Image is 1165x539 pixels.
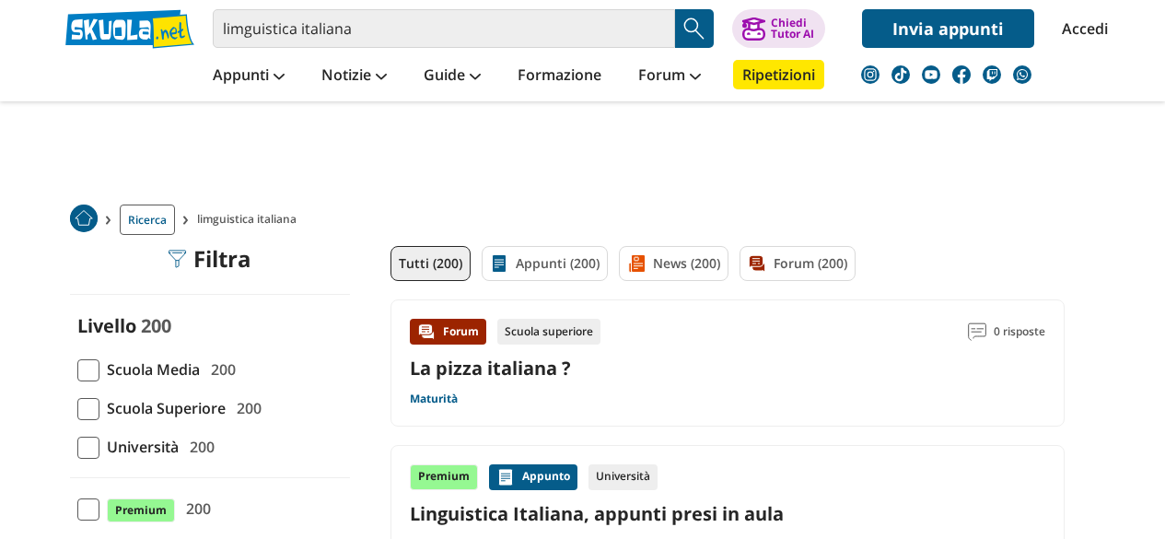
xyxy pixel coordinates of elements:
a: Guide [419,60,485,93]
img: Cerca appunti, riassunti o versioni [681,15,708,42]
span: Scuola Media [99,357,200,381]
a: Appunti (200) [482,246,608,281]
div: Premium [410,464,478,490]
div: Università [588,464,658,490]
img: facebook [952,65,971,84]
span: 200 [204,357,236,381]
input: Cerca appunti, riassunti o versioni [213,9,675,48]
img: News filtro contenuto [627,254,646,273]
a: Maturità [410,392,458,406]
img: Home [70,205,98,232]
a: Ripetizioni [733,60,824,89]
div: Scuola superiore [497,319,600,345]
a: Ricerca [120,205,175,235]
img: youtube [922,65,940,84]
a: Accedi [1062,9,1101,48]
span: Scuola Superiore [99,396,226,420]
span: limguistica italiana [197,205,304,235]
img: Appunti contenuto [496,468,515,486]
a: Invia appunti [862,9,1034,48]
span: 0 risposte [994,319,1045,345]
div: Appunto [489,464,577,490]
span: 200 [229,396,262,420]
a: La pizza italiana ? [410,356,571,381]
img: Commenti lettura [968,322,986,341]
a: Tutti (200) [390,246,471,281]
a: Appunti [208,60,289,93]
img: Forum filtro contenuto [748,254,766,273]
img: twitch [983,65,1001,84]
a: Linguistica Italiana, appunti presi in aula [410,501,1045,526]
button: ChiediTutor AI [732,9,825,48]
a: Forum [634,60,705,93]
img: WhatsApp [1013,65,1031,84]
img: tiktok [891,65,910,84]
div: Chiedi Tutor AI [771,18,814,40]
span: 200 [182,435,215,459]
a: Forum (200) [740,246,856,281]
a: News (200) [619,246,728,281]
label: Livello [77,313,136,338]
span: 200 [141,313,171,338]
a: Formazione [513,60,606,93]
img: Filtra filtri mobile [168,250,186,268]
button: Search Button [675,9,714,48]
img: Appunti filtro contenuto [490,254,508,273]
span: Università [99,435,179,459]
a: Home [70,205,98,235]
div: Filtra [168,246,251,272]
img: Forum contenuto [417,322,436,341]
span: Premium [107,498,175,522]
img: instagram [861,65,880,84]
div: Forum [410,319,486,345]
a: Notizie [317,60,391,93]
span: 200 [179,497,211,521]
